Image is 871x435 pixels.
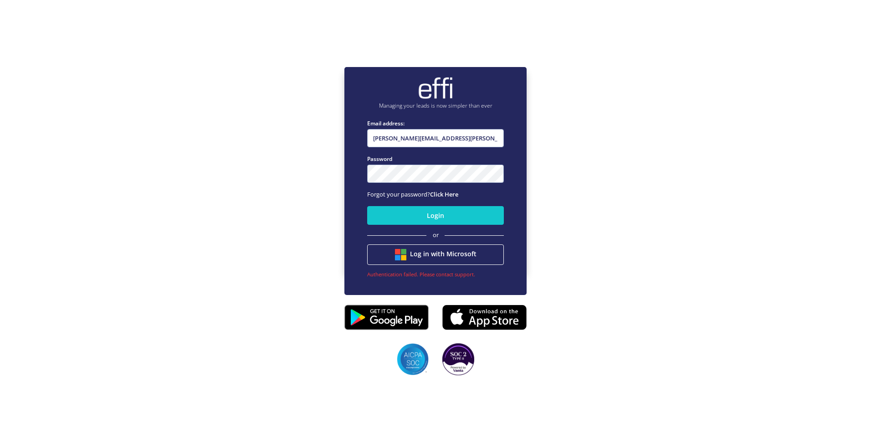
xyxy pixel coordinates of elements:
[397,343,429,375] img: SOC2 badges
[367,190,458,198] span: Forgot your password?
[367,102,504,110] p: Managing your leads is now simpler than ever
[367,270,504,278] div: Authentication failed. Please contact support.
[442,343,474,375] img: SOC2 badges
[367,119,504,128] label: Email address:
[367,129,504,147] input: Enter email
[430,190,458,198] a: Click Here
[344,299,429,336] img: playstore.0fabf2e.png
[433,231,439,240] span: or
[417,77,454,99] img: brand-logo.ec75409.png
[367,244,504,265] button: Log in with Microsoft
[442,302,527,333] img: appstore.8725fd3.png
[395,249,406,260] img: btn google
[367,206,504,225] button: Login
[367,155,504,163] label: Password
